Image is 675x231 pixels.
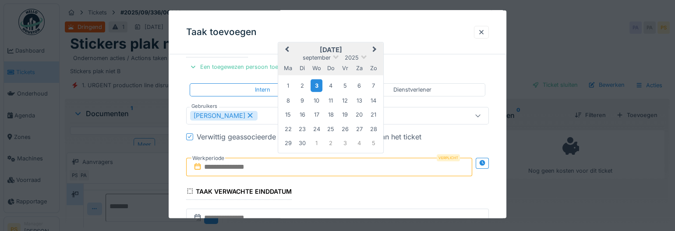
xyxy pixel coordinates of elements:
div: Choose zaterdag 13 september 2025 [353,94,365,106]
label: Werkperiode [191,153,225,163]
div: maandag [282,62,294,74]
div: Choose donderdag 4 september 2025 [325,80,337,92]
div: Verwittig geassocieerde gebruikers van het genereren van het ticket [197,131,421,142]
div: Choose zondag 5 oktober 2025 [368,137,379,149]
div: Choose donderdag 25 september 2025 [325,123,337,135]
div: Choose zaterdag 27 september 2025 [353,123,365,135]
div: Choose donderdag 2 oktober 2025 [325,137,337,149]
span: 2025 [345,54,359,60]
div: Choose woensdag 17 september 2025 [311,109,322,121]
div: Choose dinsdag 30 september 2025 [297,137,308,149]
div: zaterdag [353,62,365,74]
div: Choose zaterdag 4 oktober 2025 [353,137,365,149]
button: Next Month [368,43,382,57]
div: Choose maandag 29 september 2025 [282,137,294,149]
div: Choose zondag 28 september 2025 [368,123,379,135]
div: [PERSON_NAME] [190,110,258,120]
label: Gebruikers [190,102,219,110]
div: Choose dinsdag 23 september 2025 [297,123,308,135]
div: Choose donderdag 18 september 2025 [325,109,337,121]
h2: [DATE] [278,46,383,53]
div: Choose zondag 14 september 2025 [368,94,379,106]
div: Choose zaterdag 6 september 2025 [353,80,365,92]
div: dinsdag [297,62,308,74]
div: woensdag [311,62,322,74]
div: Taak verwachte einddatum [186,185,292,199]
div: vrijdag [339,62,351,74]
div: Choose woensdag 10 september 2025 [311,94,322,106]
div: Dienstverlener [393,85,431,94]
div: Choose dinsdag 2 september 2025 [297,80,308,92]
div: Choose maandag 22 september 2025 [282,123,294,135]
div: Month september, 2025 [281,78,381,150]
div: Choose vrijdag 3 oktober 2025 [339,137,351,149]
div: Choose maandag 8 september 2025 [282,94,294,106]
div: Choose zaterdag 20 september 2025 [353,109,365,121]
div: Choose zondag 7 september 2025 [368,80,379,92]
div: zondag [368,62,379,74]
div: donderdag [325,62,337,74]
div: Choose woensdag 1 oktober 2025 [311,137,322,149]
div: Verplicht [437,154,460,161]
h3: Taak toevoegen [186,27,257,38]
div: Choose woensdag 3 september 2025 [311,79,322,92]
div: Choose vrijdag 5 september 2025 [339,80,351,92]
div: Choose maandag 15 september 2025 [282,109,294,121]
div: Choose vrijdag 26 september 2025 [339,123,351,135]
div: Toewijzen aan [186,43,248,57]
div: Choose maandag 1 september 2025 [282,80,294,92]
div: Choose donderdag 11 september 2025 [325,94,337,106]
div: Choose zondag 21 september 2025 [368,109,379,121]
div: Intern [255,85,270,94]
div: Choose vrijdag 12 september 2025 [339,94,351,106]
div: Choose vrijdag 19 september 2025 [339,109,351,121]
span: september [303,54,331,60]
div: Choose woensdag 24 september 2025 [311,123,322,135]
div: Choose dinsdag 9 september 2025 [297,94,308,106]
div: Choose dinsdag 16 september 2025 [297,109,308,121]
div: Een toegewezen persoon toevoegen [186,61,301,73]
button: Previous Month [279,43,293,57]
